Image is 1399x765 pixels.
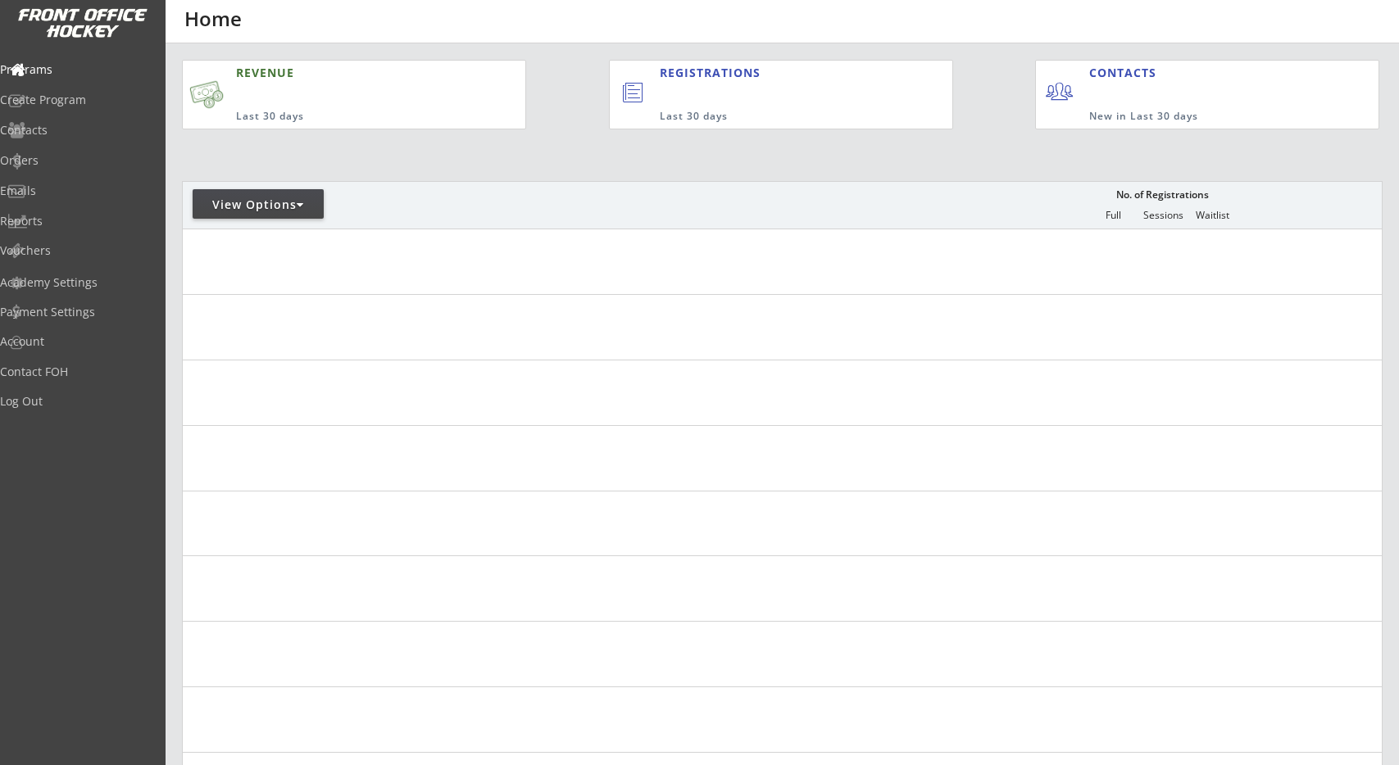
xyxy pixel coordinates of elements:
div: Sessions [1139,210,1188,221]
div: View Options [193,197,324,213]
div: Full [1089,210,1138,221]
div: Last 30 days [660,110,886,124]
div: Last 30 days [236,110,446,124]
div: REVENUE [236,65,446,81]
div: Waitlist [1188,210,1238,221]
div: No. of Registrations [1112,189,1214,201]
div: REGISTRATIONS [660,65,877,81]
div: CONTACTS [1089,65,1164,81]
div: New in Last 30 days [1089,110,1303,124]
